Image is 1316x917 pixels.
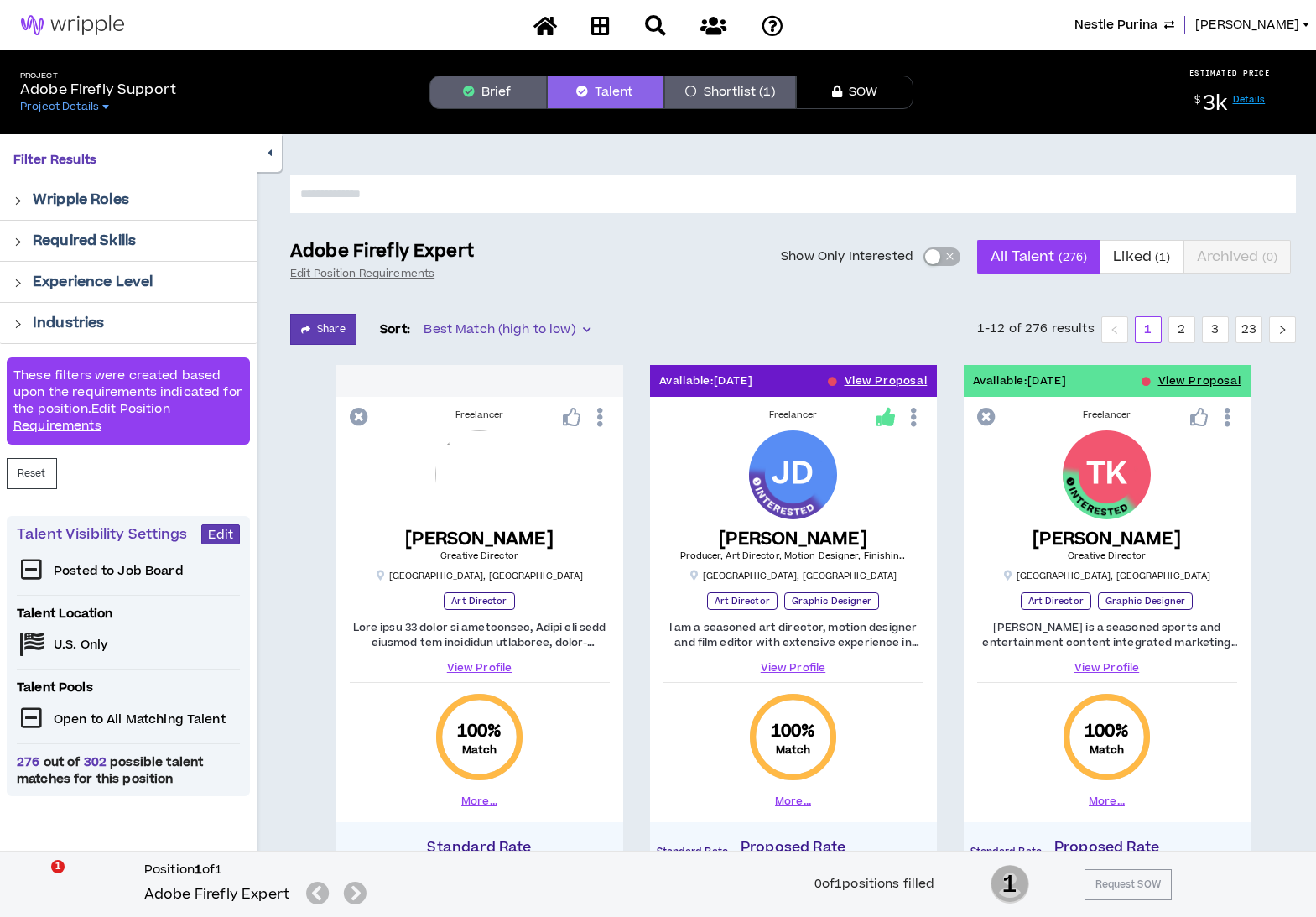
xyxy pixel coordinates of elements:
[1233,93,1266,106] a: Details
[290,314,356,345] button: Share
[435,430,523,518] img: ktutfjkx8waiVoiWnLwgrM3DeQ5r0d7Fa2qRcQT4.png
[845,365,928,397] button: View Proposal
[51,860,65,873] span: 1
[350,660,610,675] a: View Profile
[20,80,176,100] p: Adobe Firefly Support
[424,317,590,342] span: Best Match (high to low)
[923,247,960,266] button: Show Only Interested
[1195,16,1299,34] span: [PERSON_NAME]
[1074,16,1174,34] button: Nestle Purina
[973,373,1067,389] p: Available: [DATE]
[1074,16,1157,34] span: Nestle Purina
[17,754,240,788] span: out of possible talent matches for this position
[33,313,104,333] p: Industries
[1063,430,1151,518] div: Thomas K.
[781,248,913,265] span: Show Only Interested
[1203,89,1227,118] span: 3k
[547,76,664,109] button: Talent
[977,316,1095,343] li: 1-12 of 276 results
[659,373,753,389] p: Available: [DATE]
[991,863,1029,905] span: 1
[290,267,434,280] a: Edit Position Requirements
[1059,249,1088,265] small: ( 276 )
[1202,316,1229,343] li: 3
[749,430,837,518] div: Jean-Marc D.
[54,563,184,580] p: Posted to Job Board
[663,660,923,675] a: View Profile
[13,196,23,206] span: right
[1090,743,1125,757] small: Match
[1168,316,1195,343] li: 2
[7,357,250,445] div: These filters were created based upon the requirements indicated for the position.
[663,409,923,422] div: Freelancer
[345,839,615,856] h4: Standard Rate
[977,660,1237,675] a: View Profile
[7,458,57,489] button: Reset
[1236,317,1261,342] a: 23
[33,231,136,251] p: Required Skills
[1158,365,1241,397] button: View Proposal
[429,76,547,109] button: Brief
[1269,316,1296,343] button: right
[1033,529,1181,550] h5: [PERSON_NAME]
[680,529,907,550] h5: [PERSON_NAME]
[405,529,554,550] h5: [PERSON_NAME]
[1169,317,1194,342] a: 2
[17,524,201,544] p: Talent Visibility Settings
[208,527,233,543] span: Edit
[350,620,610,650] p: Lore ipsu 33 dolor si ametconsec, Adipi eli sedd eiusmod tem incididun utlaboree, dolor-magnaal e...
[1135,316,1162,343] li: 1
[1068,550,1146,562] span: Creative Director
[13,279,23,288] span: right
[144,862,373,878] h6: Position of 1
[1262,249,1277,265] small: ( 0 )
[1003,570,1211,582] p: [GEOGRAPHIC_DATA] , [GEOGRAPHIC_DATA]
[461,794,497,809] button: More...
[440,550,518,562] span: Creative Director
[1203,317,1228,342] a: 3
[17,753,44,771] span: 276
[1155,249,1170,265] small: ( 1 )
[1085,720,1130,743] span: 100 %
[991,237,1087,277] span: All Talent
[1098,592,1194,610] p: Graphic Designer
[1110,325,1120,335] span: left
[664,76,796,109] button: Shortlist (1)
[1269,316,1296,343] li: Next Page
[350,409,610,422] div: Freelancer
[775,794,811,809] button: More...
[380,320,411,339] p: Sort:
[201,524,240,544] button: Edit
[784,592,880,610] p: Graphic Designer
[444,592,514,610] p: Art Director
[1085,869,1172,900] button: Request SOW
[1197,237,1278,277] span: Archived
[33,190,129,210] p: Wripple Roles
[376,570,584,582] p: [GEOGRAPHIC_DATA] , [GEOGRAPHIC_DATA]
[80,753,110,771] span: 302
[13,151,243,169] p: Filter Results
[13,237,23,247] span: right
[663,620,923,650] p: I am a seasoned art director, motion designer and film editor with extensive experience in experi...
[689,570,897,582] p: [GEOGRAPHIC_DATA] , [GEOGRAPHIC_DATA]
[1235,316,1262,343] li: 23
[680,550,996,562] span: Producer, Art Director, Motion Designer, Finishing Artist, Video Editor.
[814,875,935,894] div: 0 of 1 positions filled
[658,839,928,856] h4: Proposed Rate
[144,884,289,904] h5: Adobe Firefly Expert
[776,743,811,757] small: Match
[771,720,816,743] span: 100 %
[977,620,1237,650] p: [PERSON_NAME] is a seasoned sports and entertainment content integrated marketing creative direct...
[796,76,913,109] button: SOW
[972,839,1242,856] h4: Proposed Rate
[1194,93,1200,107] sup: $
[1101,316,1128,343] button: left
[1101,316,1128,343] li: Previous Page
[977,409,1237,422] div: Freelancer
[20,71,176,81] h5: Project
[707,592,778,610] p: Art Director
[20,100,99,113] span: Project Details
[1113,237,1170,277] span: Liked
[13,320,23,329] span: right
[17,860,57,900] iframe: Intercom live chat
